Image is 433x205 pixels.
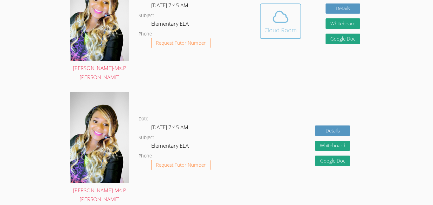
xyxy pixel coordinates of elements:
button: Whiteboard [315,141,350,151]
img: avatar.png [70,92,129,183]
dt: Date [139,115,148,123]
button: Request Tutor Number [151,160,210,170]
button: Whiteboard [326,18,360,29]
span: [DATE] 7:45 AM [151,2,188,9]
div: Cloud Room [264,26,297,35]
dt: Phone [139,30,152,38]
dd: Elementary ELA [151,141,190,152]
a: Details [326,3,360,14]
dt: Phone [139,152,152,160]
a: Google Doc [315,156,350,166]
span: Request Tutor Number [156,163,206,167]
dd: Elementary ELA [151,19,190,30]
a: Google Doc [326,34,360,44]
button: Request Tutor Number [151,38,210,48]
span: Request Tutor Number [156,41,206,45]
a: [PERSON_NAME]-Ms.P [PERSON_NAME] [70,92,129,204]
span: [DATE] 7:45 AM [151,124,188,131]
dt: Subject [139,134,154,142]
a: Details [315,125,350,136]
dt: Subject [139,12,154,20]
button: Cloud Room [260,3,301,39]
